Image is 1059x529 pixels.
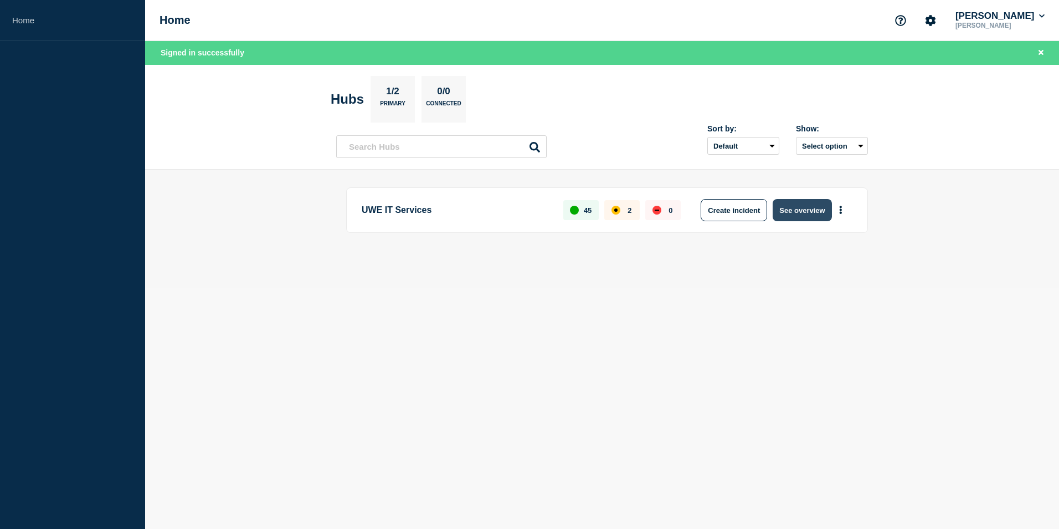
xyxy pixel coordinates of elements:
[331,91,364,107] h2: Hubs
[707,124,779,133] div: Sort by:
[669,206,672,215] p: 0
[919,9,942,32] button: Account settings
[611,206,620,215] div: affected
[380,100,405,112] p: Primary
[570,206,579,215] div: up
[834,200,848,221] button: More actions
[707,137,779,155] select: Sort by
[796,124,868,133] div: Show:
[796,137,868,155] button: Select option
[160,14,191,27] h1: Home
[953,22,1047,29] p: [PERSON_NAME]
[701,199,767,221] button: Create incident
[426,100,461,112] p: Connected
[382,86,404,100] p: 1/2
[336,135,547,158] input: Search Hubs
[1034,47,1048,59] button: Close banner
[889,9,912,32] button: Support
[433,86,455,100] p: 0/0
[652,206,661,215] div: down
[584,206,592,215] p: 45
[161,48,244,57] span: Signed in successfully
[773,199,831,221] button: See overview
[362,199,551,221] p: UWE IT Services
[628,206,631,215] p: 2
[953,11,1047,22] button: [PERSON_NAME]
